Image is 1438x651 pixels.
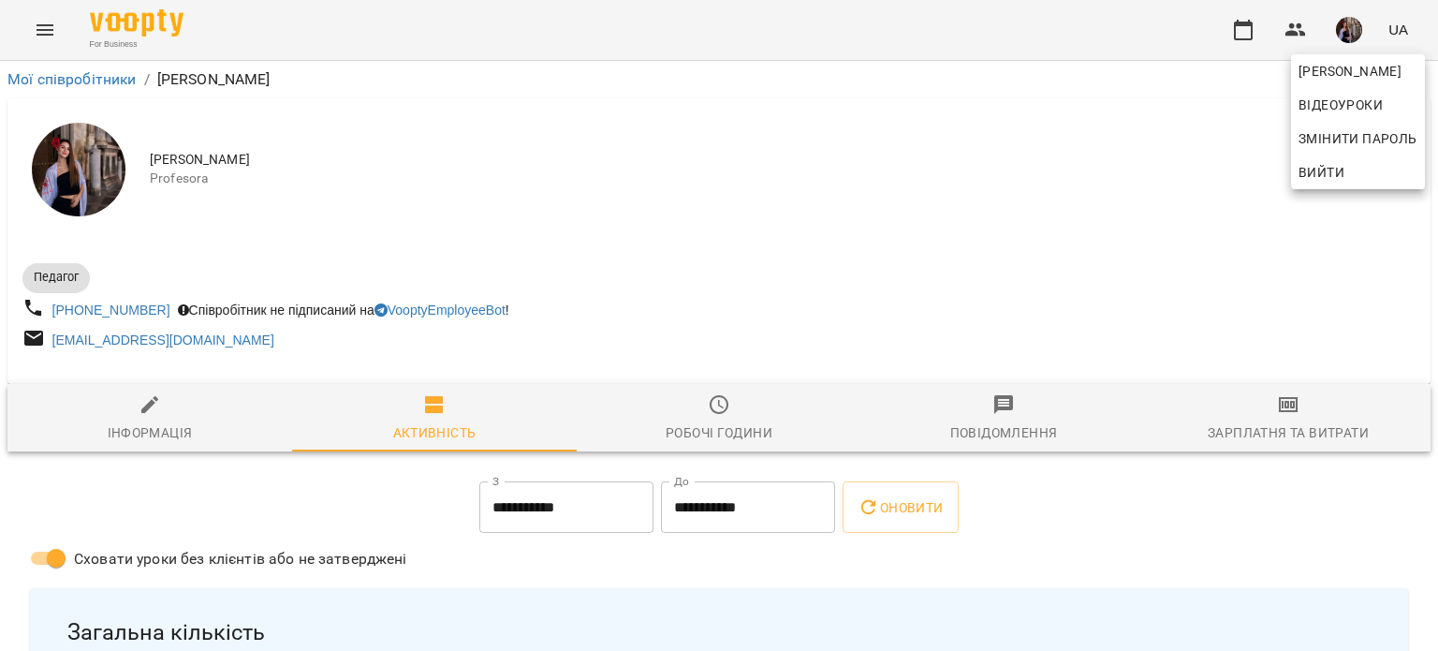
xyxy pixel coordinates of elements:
[1299,60,1417,82] span: [PERSON_NAME]
[1291,155,1425,189] button: Вийти
[1291,122,1425,155] a: Змінити пароль
[1291,54,1425,88] a: [PERSON_NAME]
[1291,88,1390,122] a: Відеоуроки
[1299,127,1417,150] span: Змінити пароль
[1299,161,1344,184] span: Вийти
[1299,94,1383,116] span: Відеоуроки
